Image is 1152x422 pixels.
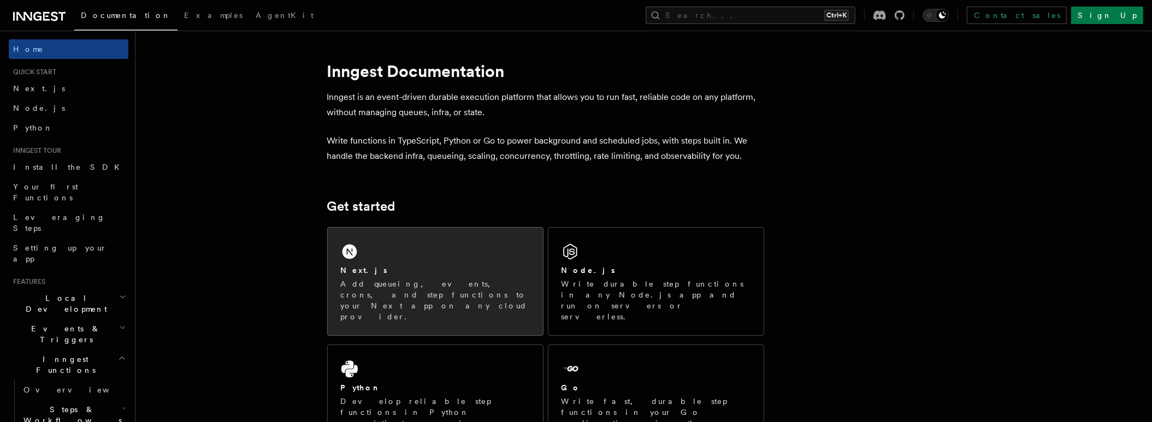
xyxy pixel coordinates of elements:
[9,238,128,269] a: Setting up your app
[256,11,314,20] span: AgentKit
[9,39,128,59] a: Home
[9,319,128,349] button: Events & Triggers
[646,7,855,24] button: Search...Ctrl+K
[562,278,751,322] p: Write durable step functions in any Node.js app and run on servers or serverless.
[13,44,44,55] span: Home
[562,382,581,393] h2: Go
[9,68,56,76] span: Quick start
[249,3,320,29] a: AgentKit
[178,3,249,29] a: Examples
[13,213,105,233] span: Leveraging Steps
[341,278,530,322] p: Add queueing, events, crons, and step functions to your Next app on any cloud provider.
[9,146,61,155] span: Inngest tour
[327,90,764,120] p: Inngest is an event-driven durable execution platform that allows you to run fast, reliable code ...
[341,382,381,393] h2: Python
[327,227,543,336] a: Next.jsAdd queueing, events, crons, and step functions to your Next app on any cloud provider.
[1071,7,1143,24] a: Sign Up
[9,177,128,207] a: Your first Functions
[341,265,388,276] h2: Next.js
[13,123,53,132] span: Python
[9,79,128,98] a: Next.js
[327,199,395,214] a: Get started
[9,118,128,138] a: Python
[967,7,1067,24] a: Contact sales
[13,163,126,171] span: Install the SDK
[9,349,128,380] button: Inngest Functions
[9,98,128,118] a: Node.js
[327,61,764,81] h1: Inngest Documentation
[9,157,128,177] a: Install the SDK
[923,9,949,22] button: Toggle dark mode
[74,3,178,31] a: Documentation
[9,207,128,238] a: Leveraging Steps
[562,265,616,276] h2: Node.js
[81,11,171,20] span: Documentation
[824,10,849,21] kbd: Ctrl+K
[184,11,243,20] span: Examples
[13,84,65,93] span: Next.js
[9,293,119,314] span: Local Development
[327,133,764,164] p: Write functions in TypeScript, Python or Go to power background and scheduled jobs, with steps bu...
[19,380,128,400] a: Overview
[13,104,65,112] span: Node.js
[9,288,128,319] button: Local Development
[548,227,764,336] a: Node.jsWrite durable step functions in any Node.js app and run on servers or serverless.
[23,385,136,394] span: Overview
[13,243,107,263] span: Setting up your app
[9,354,118,376] span: Inngest Functions
[9,323,119,345] span: Events & Triggers
[9,277,45,286] span: Features
[13,182,78,202] span: Your first Functions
